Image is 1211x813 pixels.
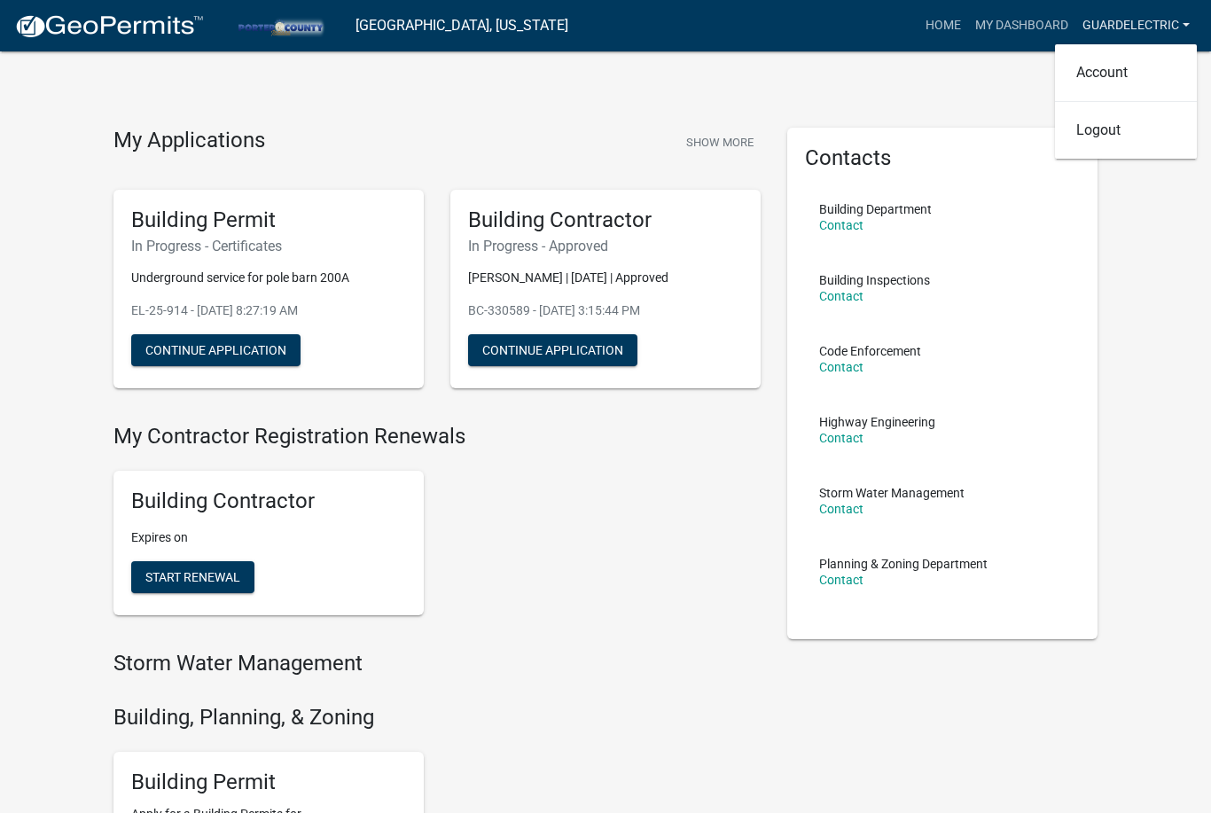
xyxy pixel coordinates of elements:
[819,416,935,428] p: Highway Engineering
[819,573,863,587] a: Contact
[218,13,341,37] img: Porter County, Indiana
[131,334,301,366] button: Continue Application
[113,128,265,154] h4: My Applications
[805,145,1080,171] h5: Contacts
[131,207,406,233] h5: Building Permit
[131,269,406,287] p: Underground service for pole barn 200A
[468,334,637,366] button: Continue Application
[131,301,406,320] p: EL-25-914 - [DATE] 8:27:19 AM
[468,301,743,320] p: BC-330589 - [DATE] 3:15:44 PM
[131,528,406,547] p: Expires on
[355,11,568,41] a: [GEOGRAPHIC_DATA], [US_STATE]
[819,289,863,303] a: Contact
[1055,109,1197,152] a: Logout
[131,770,406,795] h5: Building Permit
[113,705,761,731] h4: Building, Planning, & Zoning
[1055,44,1197,159] div: Guardelectric
[819,218,863,232] a: Contact
[918,9,968,43] a: Home
[113,424,761,629] wm-registration-list-section: My Contractor Registration Renewals
[819,502,863,516] a: Contact
[468,207,743,233] h5: Building Contractor
[113,424,761,449] h4: My Contractor Registration Renewals
[113,651,761,676] h4: Storm Water Management
[819,203,932,215] p: Building Department
[679,128,761,157] button: Show More
[819,274,930,286] p: Building Inspections
[1055,51,1197,94] a: Account
[819,558,988,570] p: Planning & Zoning Department
[819,487,965,499] p: Storm Water Management
[468,269,743,287] p: [PERSON_NAME] | [DATE] | Approved
[819,431,863,445] a: Contact
[131,238,406,254] h6: In Progress - Certificates
[1075,9,1197,43] a: Guardelectric
[131,561,254,593] button: Start Renewal
[145,570,240,584] span: Start Renewal
[968,9,1075,43] a: My Dashboard
[468,238,743,254] h6: In Progress - Approved
[131,489,406,514] h5: Building Contractor
[819,345,921,357] p: Code Enforcement
[819,360,863,374] a: Contact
